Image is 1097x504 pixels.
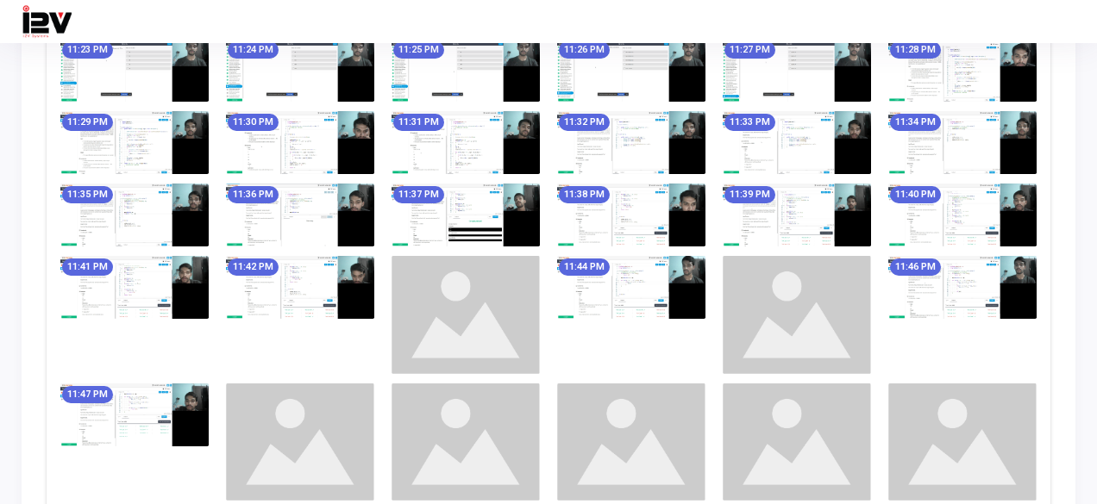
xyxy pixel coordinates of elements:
mat-chip: 11:46 PM [890,258,941,276]
img: logo [22,4,72,39]
img: image_loading.png [392,383,540,501]
img: image_loading.png [723,383,871,501]
img: image_loading.png [557,383,705,501]
mat-chip: 11:23 PM [62,41,113,59]
img: screenshot-1757614322026.jpeg [226,256,374,319]
img: screenshot-1757614621263.jpeg [60,383,209,446]
mat-chip: 11:36 PM [228,186,279,203]
img: screenshot-1757613181268.jpeg [60,39,209,102]
mat-chip: 11:35 PM [62,186,113,203]
mat-chip: 11:33 PM [724,114,775,131]
mat-chip: 11:31 PM [393,114,444,131]
img: screenshot-1757614561301.jpeg [888,256,1037,319]
mat-chip: 11:41 PM [62,258,113,276]
img: screenshot-1757614021916.jpeg [392,184,540,246]
mat-chip: 11:44 PM [559,258,610,276]
img: screenshot-1757613241300.jpeg [226,39,374,102]
mat-chip: 11:29 PM [62,114,113,131]
img: screenshot-1757614441280.jpeg [557,256,705,319]
img: screenshot-1757613781180.jpeg [723,111,871,174]
mat-chip: 11:40 PM [890,186,941,203]
img: screenshot-1757613721248.jpeg [557,111,705,174]
mat-chip: 11:38 PM [559,186,610,203]
mat-chip: 11:28 PM [890,41,941,59]
img: screenshot-1757613901222.jpeg [60,184,209,246]
mat-chip: 11:39 PM [724,186,775,203]
img: screenshot-1757613481300.jpeg [888,39,1037,102]
img: screenshot-1757614261239.jpeg [60,256,209,319]
img: screenshot-1757614201316.jpeg [888,184,1037,246]
mat-chip: 11:34 PM [890,114,941,131]
mat-chip: 11:26 PM [559,41,610,59]
img: screenshot-1757614141288.jpeg [723,184,871,246]
img: screenshot-1757613961262.jpeg [226,184,374,246]
mat-chip: 11:32 PM [559,114,610,131]
img: screenshot-1757613661286.jpeg [392,111,540,174]
img: screenshot-1757613301303.jpeg [392,39,540,102]
img: screenshot-1757614081227.jpeg [557,184,705,246]
img: image_loading.png [392,256,540,373]
img: image_loading.png [226,383,374,501]
mat-chip: 11:37 PM [393,186,444,203]
img: screenshot-1757613541329.jpeg [60,111,209,174]
img: screenshot-1757613841292.jpeg [888,111,1037,174]
img: screenshot-1757613421631.jpeg [723,39,871,102]
mat-chip: 11:47 PM [62,386,113,403]
img: image_loading.png [723,256,871,373]
img: screenshot-1757613361323.jpeg [557,39,705,102]
img: screenshot-1757613601242.jpeg [226,111,374,174]
mat-chip: 11:24 PM [228,41,279,59]
mat-chip: 11:25 PM [393,41,444,59]
mat-chip: 11:42 PM [228,258,279,276]
mat-chip: 11:30 PM [228,114,279,131]
img: image_loading.png [888,383,1037,501]
mat-chip: 11:27 PM [724,41,775,59]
